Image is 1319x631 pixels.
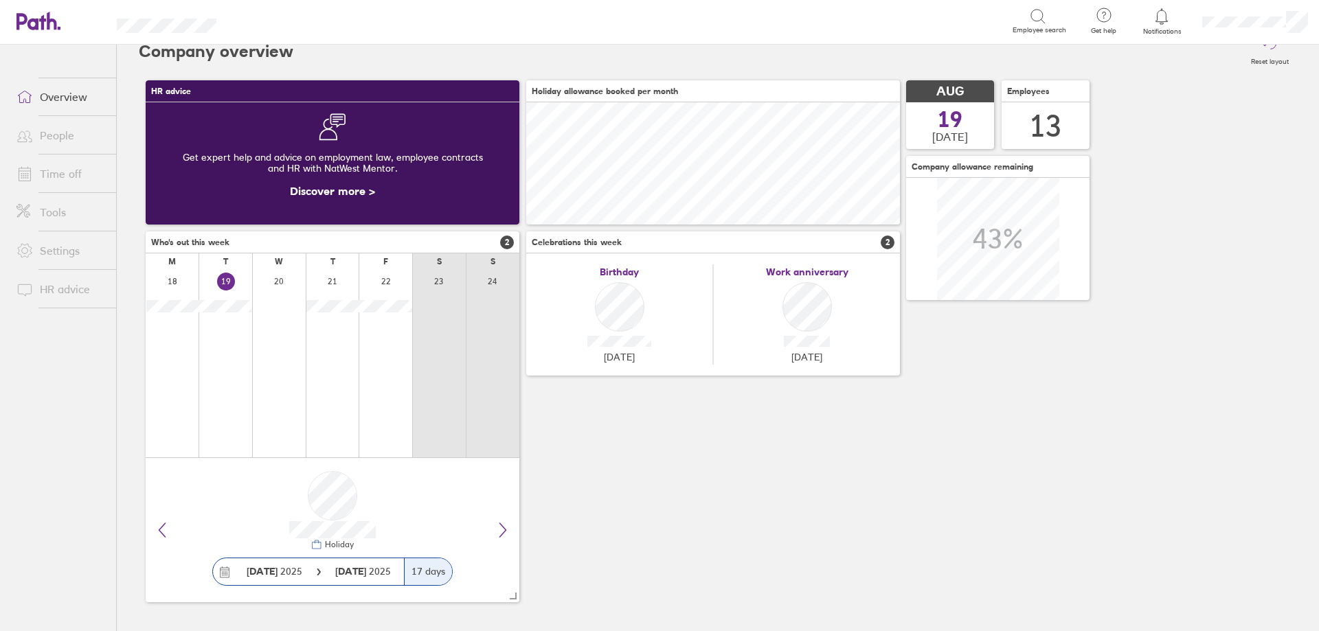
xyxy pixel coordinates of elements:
[1140,27,1184,36] span: Notifications
[936,84,964,99] span: AUG
[491,257,495,266] div: S
[247,565,278,577] strong: [DATE]
[139,30,293,73] h2: Company overview
[881,236,894,249] span: 2
[5,275,116,303] a: HR advice
[1013,26,1066,34] span: Employee search
[290,184,375,198] a: Discover more >
[247,566,302,577] span: 2025
[912,162,1033,172] span: Company allowance remaining
[1243,54,1297,66] label: Reset layout
[604,352,635,363] span: [DATE]
[253,14,289,27] div: Search
[5,122,116,149] a: People
[1081,27,1126,35] span: Get help
[151,87,191,96] span: HR advice
[1140,7,1184,36] a: Notifications
[791,352,822,363] span: [DATE]
[532,87,678,96] span: Holiday allowance booked per month
[932,130,968,143] span: [DATE]
[5,83,116,111] a: Overview
[275,257,283,266] div: W
[168,257,176,266] div: M
[5,160,116,187] a: Time off
[5,198,116,226] a: Tools
[1243,30,1297,73] button: Reset layout
[5,237,116,264] a: Settings
[1029,108,1062,144] div: 13
[383,257,388,266] div: F
[1007,87,1050,96] span: Employees
[404,558,452,585] div: 17 days
[437,257,442,266] div: S
[335,565,369,577] strong: [DATE]
[223,257,228,266] div: T
[151,238,229,247] span: Who's out this week
[335,566,391,577] span: 2025
[500,236,514,249] span: 2
[766,266,848,277] span: Work anniversary
[938,108,962,130] span: 19
[322,540,354,549] div: Holiday
[532,238,622,247] span: Celebrations this week
[600,266,639,277] span: Birthday
[330,257,335,266] div: T
[157,141,508,185] div: Get expert help and advice on employment law, employee contracts and HR with NatWest Mentor.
